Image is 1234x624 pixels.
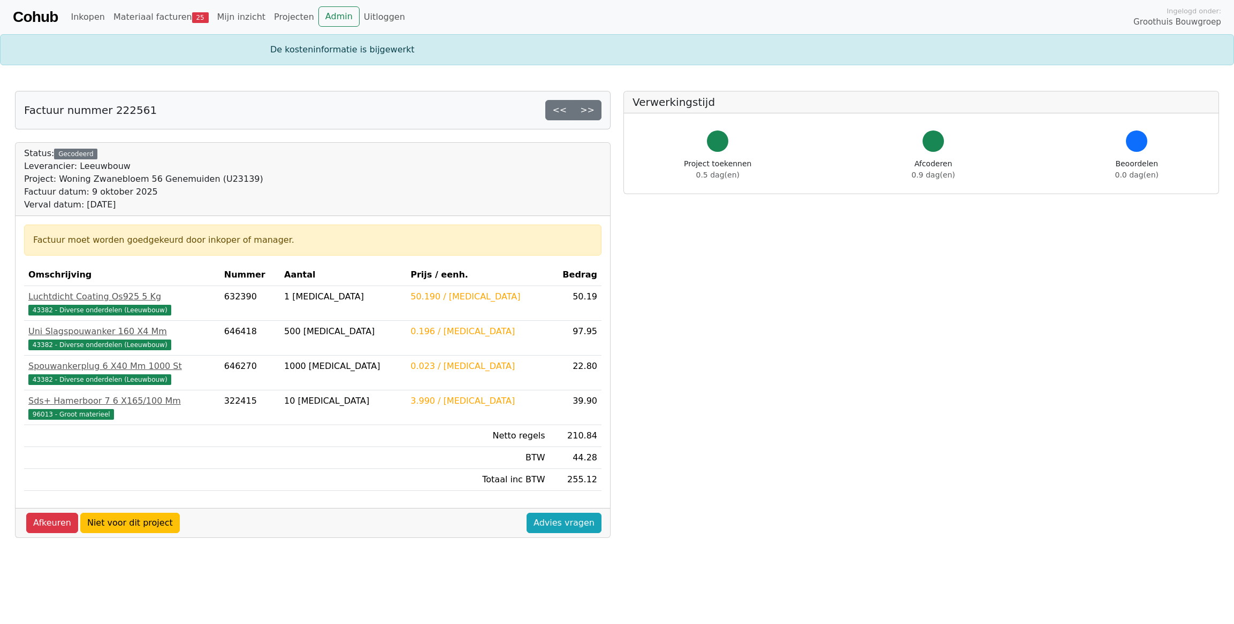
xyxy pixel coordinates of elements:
td: 97.95 [550,321,601,356]
div: 50.190 / [MEDICAL_DATA] [410,290,545,303]
span: 43382 - Diverse onderdelen (Leeuwbouw) [28,305,171,315]
a: Advies vragen [527,513,601,533]
div: Gecodeerd [54,149,97,159]
span: 43382 - Diverse onderdelen (Leeuwbouw) [28,374,171,385]
td: 39.90 [550,390,601,425]
span: Ingelogd onder: [1167,6,1221,16]
div: Luchtdicht Coating Os925 5 Kg [28,290,216,303]
a: Spouwankerplug 6 X40 Mm 1000 St43382 - Diverse onderdelen (Leeuwbouw) [28,360,216,386]
span: 96013 - Groot materieel [28,409,114,420]
h5: Factuur nummer 222561 [24,104,157,117]
a: Admin [318,6,360,27]
a: Projecten [270,6,318,28]
div: Verval datum: [DATE] [24,198,263,211]
h5: Verwerkingstijd [633,96,1210,109]
th: Omschrijving [24,264,220,286]
span: 0.5 dag(en) [696,171,740,179]
div: 0.196 / [MEDICAL_DATA] [410,325,545,338]
td: 44.28 [550,447,601,469]
div: 500 [MEDICAL_DATA] [284,325,402,338]
div: Spouwankerplug 6 X40 Mm 1000 St [28,360,216,373]
div: 10 [MEDICAL_DATA] [284,395,402,407]
div: Afcoderen [911,158,955,181]
th: Nummer [220,264,280,286]
div: Factuur datum: 9 oktober 2025 [24,186,263,198]
div: Sds+ Hamerboor 7 6 X165/100 Mm [28,395,216,407]
a: Afkeuren [26,513,78,533]
div: Factuur moet worden goedgekeurd door inkoper of manager. [33,234,592,246]
span: 25 [192,12,209,23]
div: De kosteninformatie is bijgewerkt [264,43,970,56]
div: 1000 [MEDICAL_DATA] [284,360,402,373]
div: 3.990 / [MEDICAL_DATA] [410,395,545,407]
span: 0.0 dag(en) [1115,171,1159,179]
div: Uni Slagspouwanker 160 X4 Mm [28,325,216,338]
div: Project toekennen [684,158,751,181]
a: Uni Slagspouwanker 160 X4 Mm43382 - Diverse onderdelen (Leeuwbouw) [28,325,216,351]
a: Niet voor dit project [80,513,180,533]
th: Prijs / eenh. [406,264,549,286]
div: Leverancier: Leeuwbouw [24,160,263,173]
td: Totaal inc BTW [406,469,549,491]
a: Uitloggen [360,6,409,28]
div: 0.023 / [MEDICAL_DATA] [410,360,545,373]
div: 1 [MEDICAL_DATA] [284,290,402,303]
a: Luchtdicht Coating Os925 5 Kg43382 - Diverse onderdelen (Leeuwbouw) [28,290,216,316]
td: 210.84 [550,425,601,447]
span: Groothuis Bouwgroep [1133,16,1221,28]
div: Project: Woning Zwanebloem 56 Genemuiden (U23139) [24,173,263,186]
td: BTW [406,447,549,469]
a: Mijn inzicht [213,6,270,28]
span: 43382 - Diverse onderdelen (Leeuwbouw) [28,340,171,350]
a: >> [573,100,601,120]
a: << [545,100,574,120]
a: Materiaal facturen25 [109,6,213,28]
td: 646418 [220,321,280,356]
td: 50.19 [550,286,601,321]
div: Status: [24,147,263,211]
a: Cohub [13,4,58,30]
td: 22.80 [550,356,601,390]
td: 255.12 [550,469,601,491]
a: Inkopen [66,6,109,28]
span: 0.9 dag(en) [911,171,955,179]
td: 322415 [220,390,280,425]
a: Sds+ Hamerboor 7 6 X165/100 Mm96013 - Groot materieel [28,395,216,420]
td: 646270 [220,356,280,390]
td: Netto regels [406,425,549,447]
td: 632390 [220,286,280,321]
th: Aantal [280,264,406,286]
div: Beoordelen [1115,158,1159,181]
th: Bedrag [550,264,601,286]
